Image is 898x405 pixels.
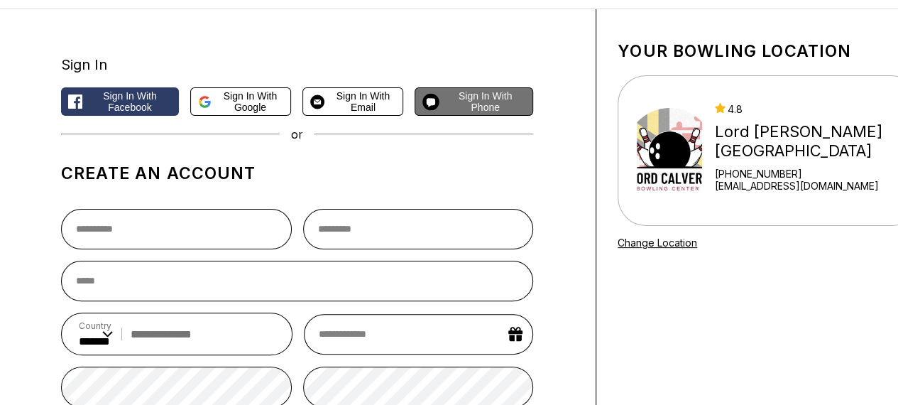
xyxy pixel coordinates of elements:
a: Change Location [618,237,697,249]
label: Country [79,320,113,331]
div: or [61,127,533,141]
h1: Create an account [61,163,533,183]
span: Sign in with Email [330,90,395,113]
button: Sign in with Google [190,87,291,116]
button: Sign in with Facebook [61,87,179,116]
img: Lord Calvert Bowling Center [637,97,702,204]
span: Sign in with Facebook [88,90,172,113]
button: Sign in with Phone [415,87,533,116]
span: Sign in with Google [217,90,284,113]
div: Sign In [61,56,533,73]
span: Sign in with Phone [445,90,525,113]
button: Sign in with Email [302,87,403,116]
